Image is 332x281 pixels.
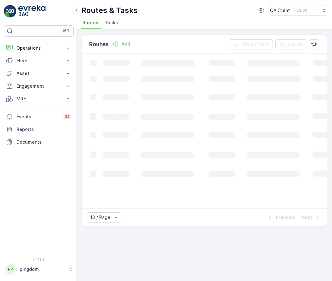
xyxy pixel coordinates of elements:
p: Events [16,114,59,120]
span: Tasks [105,20,118,26]
p: Fleet [16,58,61,64]
p: Export [288,41,303,47]
p: ( +03:00 ) [292,8,309,13]
span: Routes [83,20,98,26]
p: Next [302,214,312,221]
p: Routes & Tasks [81,5,138,16]
p: Add [121,41,130,47]
button: Operations [4,42,74,54]
p: QA Client [270,7,290,14]
button: Engagement [4,80,74,92]
p: Engagement [16,83,61,89]
button: Clear Filters [229,39,273,49]
p: Operations [16,45,61,51]
img: logo_light-DOdMpM7g.png [18,5,46,18]
p: pingdom [20,266,65,272]
p: Clear Filters [242,41,269,47]
button: Add [110,40,133,48]
p: Routes [89,40,109,49]
p: Previous [276,214,295,221]
a: Documents [4,136,74,148]
p: Documents [16,139,71,145]
a: Events34 [4,110,74,123]
button: Fleet [4,54,74,67]
p: Asset [16,70,61,77]
button: Asset [4,67,74,80]
p: 34 [65,114,70,119]
button: Next [301,214,322,221]
img: logo [4,5,16,18]
div: PP [5,264,15,274]
a: Reports [4,123,74,136]
p: ⌘B [63,28,69,34]
button: QA Client(+03:00) [270,5,327,16]
button: PPpingdom [4,263,74,276]
button: Export [275,39,306,49]
button: Previous [266,214,296,221]
p: MRF [16,96,61,102]
span: v 1.49.3 [4,258,74,261]
p: Reports [16,126,71,133]
button: MRF [4,92,74,105]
